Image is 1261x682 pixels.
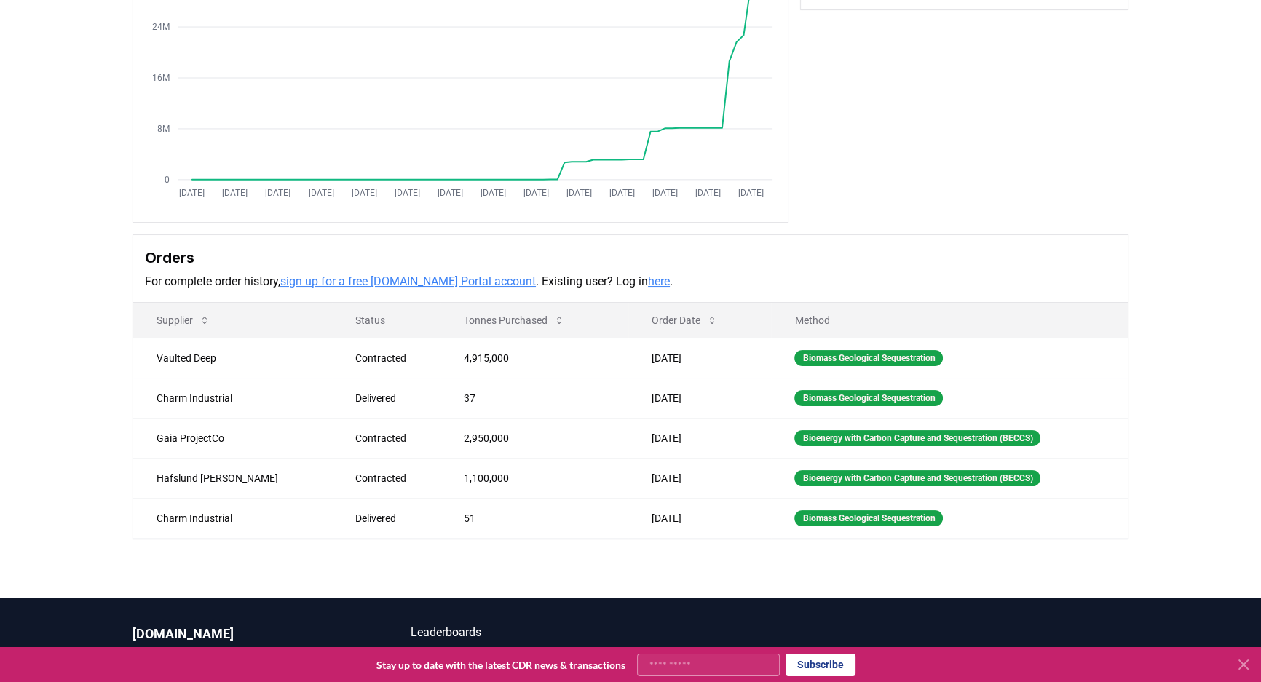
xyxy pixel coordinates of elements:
tspan: [DATE] [652,188,678,198]
tspan: [DATE] [395,188,420,198]
div: Delivered [355,511,430,526]
td: [DATE] [628,498,772,538]
button: Supplier [145,306,222,335]
tspan: 16M [152,73,170,83]
tspan: [DATE] [695,188,721,198]
td: [DATE] [628,458,772,498]
tspan: [DATE] [179,188,205,198]
tspan: [DATE] [222,188,248,198]
tspan: [DATE] [738,188,764,198]
tspan: [DATE] [438,188,463,198]
p: Status [344,313,430,328]
td: [DATE] [628,338,772,378]
p: For complete order history, . Existing user? Log in . [145,273,1116,290]
a: CDR Map [411,644,630,662]
div: Biomass Geological Sequestration [794,350,943,366]
tspan: 8M [157,124,170,134]
div: Bioenergy with Carbon Capture and Sequestration (BECCS) [794,470,1040,486]
tspan: 0 [165,175,170,185]
td: Charm Industrial [133,378,332,418]
td: [DATE] [628,418,772,458]
div: Biomass Geological Sequestration [794,390,943,406]
div: Contracted [355,471,430,485]
div: Biomass Geological Sequestration [794,510,943,526]
td: 4,915,000 [440,338,628,378]
tspan: [DATE] [352,188,377,198]
div: Contracted [355,351,430,365]
button: Order Date [640,306,730,335]
div: Delivered [355,391,430,405]
td: Gaia ProjectCo [133,418,332,458]
tspan: [DATE] [566,188,592,198]
div: Bioenergy with Carbon Capture and Sequestration (BECCS) [794,430,1040,446]
td: [DATE] [628,378,772,418]
tspan: [DATE] [309,188,334,198]
p: [DOMAIN_NAME] [133,624,352,644]
td: Charm Industrial [133,498,332,538]
a: Leaderboards [411,624,630,641]
a: here [648,274,670,288]
p: Method [783,313,1116,328]
tspan: [DATE] [481,188,506,198]
td: 37 [440,378,628,418]
td: 51 [440,498,628,538]
tspan: [DATE] [523,188,549,198]
tspan: 24M [152,22,170,32]
td: Hafslund [PERSON_NAME] [133,458,332,498]
td: 1,100,000 [440,458,628,498]
td: 2,950,000 [440,418,628,458]
tspan: [DATE] [266,188,291,198]
h3: Orders [145,247,1116,269]
a: sign up for a free [DOMAIN_NAME] Portal account [280,274,536,288]
div: Contracted [355,431,430,445]
td: Vaulted Deep [133,338,332,378]
tspan: [DATE] [609,188,635,198]
button: Tonnes Purchased [452,306,577,335]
